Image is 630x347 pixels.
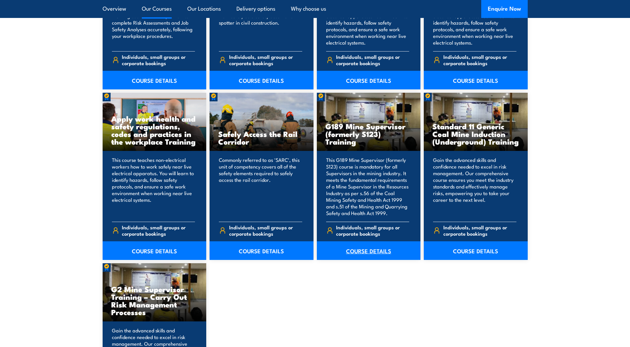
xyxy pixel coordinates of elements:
[218,130,305,145] h3: Safely Access the Rail Corridor
[317,241,421,260] a: COURSE DETAILS
[432,122,519,145] h3: Standard 11 Generic Coal Mine Induction (Underground) Training
[336,54,409,66] span: Individuals, small groups or corporate bookings
[111,285,198,316] h3: G2 Mine Supervisor Training – Carry Out Risk Management Processes
[443,54,516,66] span: Individuals, small groups or corporate bookings
[112,157,195,216] p: This course teaches non-electrical workers how to work safely near live electrical apparatus. You...
[122,54,195,66] span: Individuals, small groups or corporate bookings
[317,71,421,89] a: COURSE DETAILS
[424,71,528,89] a: COURSE DETAILS
[443,224,516,237] span: Individuals, small groups or corporate bookings
[103,241,207,260] a: COURSE DETAILS
[325,122,412,145] h3: G189 Mine Supervisor (formerly S123) Training
[210,71,314,89] a: COURSE DETAILS
[424,241,528,260] a: COURSE DETAILS
[326,157,409,216] p: This G189 Mine Supervisor (formerly S123) course is mandatory for all Supervisors in the mining i...
[111,115,198,145] h3: Apply work health and safety regulations, codes and practices in the workplace Training
[219,157,302,216] p: Commonly referred to as 'SARC', this unit of competency covers all of the safety elements require...
[229,54,302,66] span: Individuals, small groups or corporate bookings
[210,241,314,260] a: COURSE DETAILS
[336,224,409,237] span: Individuals, small groups or corporate bookings
[433,157,516,216] p: Gain the advanced skills and confidence needed to excel in risk management. Our comprehensive cou...
[103,71,207,89] a: COURSE DETAILS
[229,224,302,237] span: Individuals, small groups or corporate bookings
[122,224,195,237] span: Individuals, small groups or corporate bookings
